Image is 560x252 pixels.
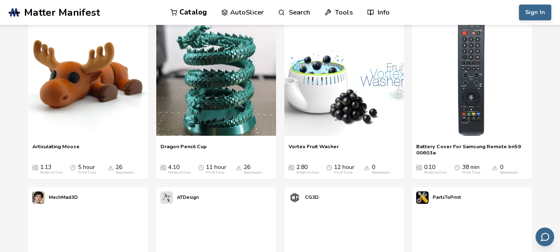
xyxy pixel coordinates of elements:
[288,191,301,204] img: CG3D's profile
[492,164,498,171] span: Downloads
[326,164,332,171] span: Average Print Time
[177,193,199,202] p: ATDesign
[416,143,528,156] a: Battery Cover For Samsung Remote bn59 00603a
[500,171,518,175] div: Downloads
[288,164,294,171] span: Average Cost
[32,143,80,156] a: Articulating Moose
[416,164,422,171] span: Average Cost
[433,193,461,202] p: PartsToPrint
[519,5,551,20] button: Sign In
[116,171,134,175] div: Downloads
[206,171,224,175] div: Print Time
[32,191,45,204] img: MechMad3D's profile
[424,171,446,175] div: Material Cost
[500,164,518,175] div: 0
[364,164,370,171] span: Downloads
[156,187,203,208] a: ATDesign's profileATDesign
[288,143,339,156] a: Vortex Fruit Washer
[284,187,323,208] a: CG3D's profileCG3D
[424,164,446,175] div: 0.10
[462,164,480,175] div: 38 min
[236,164,242,171] span: Downloads
[40,164,63,175] div: 1.13
[168,164,191,175] div: 4.10
[334,171,352,175] div: Print Time
[78,164,96,175] div: 5 hour
[372,171,390,175] div: Downloads
[296,164,319,175] div: 2.80
[462,171,480,175] div: Print Time
[32,164,38,171] span: Average Cost
[168,171,191,175] div: Material Cost
[412,187,465,208] a: PartsToPrint's profilePartsToPrint
[334,164,354,175] div: 12 hour
[206,164,226,175] div: 11 hour
[244,171,262,175] div: Downloads
[49,193,78,202] p: MechMad3D
[372,164,390,175] div: 0
[305,193,319,202] p: CG3D
[536,228,554,246] button: Send feedback via email
[244,164,262,175] div: 26
[454,164,460,171] span: Average Print Time
[160,164,166,171] span: Average Cost
[160,143,207,156] a: Dragon Pencil Cup
[116,164,134,175] div: 26
[70,164,76,171] span: Average Print Time
[160,191,173,204] img: ATDesign's profile
[296,171,319,175] div: Material Cost
[28,187,82,208] a: MechMad3D's profileMechMad3D
[40,171,63,175] div: Material Cost
[108,164,114,171] span: Downloads
[24,7,100,18] span: Matter Manifest
[198,164,204,171] span: Average Print Time
[78,171,96,175] div: Print Time
[416,191,429,204] img: PartsToPrint's profile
